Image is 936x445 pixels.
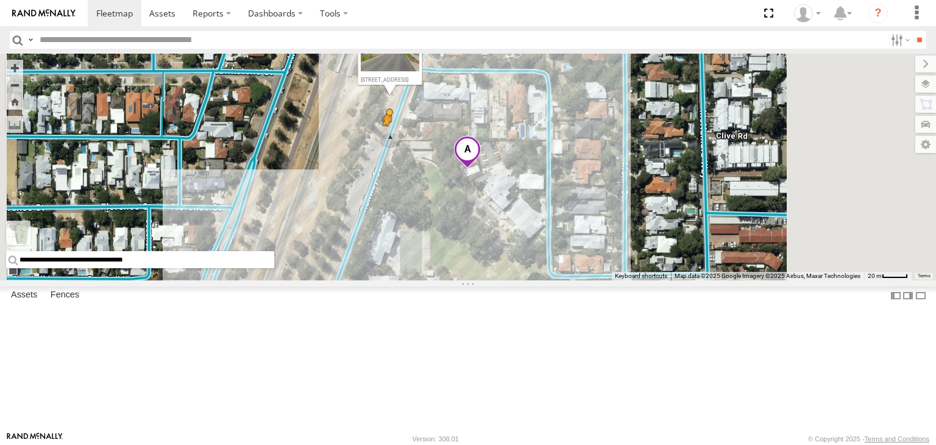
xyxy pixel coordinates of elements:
[915,287,927,304] label: Hide Summary Table
[7,433,63,445] a: Visit our Website
[675,272,860,279] span: Map data ©2025 Google Imagery ©2025 Airbus, Maxar Technologies
[865,435,929,443] a: Terms and Conditions
[6,93,23,110] button: Zoom Home
[886,31,912,49] label: Search Filter Options
[808,435,929,443] div: © Copyright 2025 -
[918,274,931,279] a: Terms (opens in new tab)
[44,287,85,304] label: Fences
[361,77,420,83] div: [STREET_ADDRESS]
[890,287,902,304] label: Dock Summary Table to the Left
[868,272,882,279] span: 20 m
[5,287,43,304] label: Assets
[6,116,23,133] label: Measure
[26,31,35,49] label: Search Query
[902,287,914,304] label: Dock Summary Table to the Right
[12,9,76,18] img: rand-logo.svg
[413,435,459,443] div: Version: 308.01
[6,76,23,93] button: Zoom out
[6,221,30,245] button: Drag Pegman onto the map to open Street View
[915,136,936,153] label: Map Settings
[864,272,912,280] button: Map scale: 20 m per 39 pixels
[868,4,888,23] i: ?
[6,60,23,76] button: Zoom in
[790,4,825,23] div: Grainge Ryall
[615,272,667,280] button: Keyboard shortcuts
